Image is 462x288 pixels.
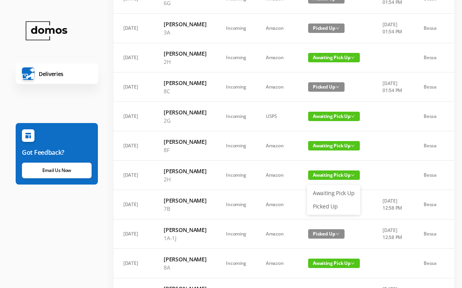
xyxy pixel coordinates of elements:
td: USPS [256,102,298,131]
td: Amazon [256,219,298,249]
a: Picked Up [308,200,359,213]
i: icon: down [351,144,355,148]
h6: [PERSON_NAME] [164,167,206,175]
td: Incoming [216,14,256,43]
td: [DATE] [114,14,154,43]
span: Picked Up [308,229,345,239]
a: Email Us Now [22,163,92,178]
h6: [PERSON_NAME] [164,108,206,116]
p: 7B [164,205,206,213]
p: 8C [164,87,206,95]
td: Amazon [256,131,298,161]
span: Awaiting Pick Up [308,170,360,180]
i: icon: down [351,114,355,118]
p: 8A [164,263,206,272]
td: [DATE] 01:54 PM [373,72,414,102]
p: 1A-1J [164,234,206,242]
td: [DATE] [114,161,154,190]
span: Awaiting Pick Up [308,112,360,121]
td: Amazon [256,72,298,102]
td: Incoming [216,72,256,102]
i: icon: down [351,173,355,177]
td: Incoming [216,249,256,278]
p: 3A [164,28,206,36]
i: icon: down [336,232,339,236]
td: [DATE] [114,190,154,219]
td: Amazon [256,161,298,190]
h6: [PERSON_NAME] [164,20,206,28]
td: [DATE] [114,219,154,249]
td: Amazon [256,14,298,43]
td: [DATE] [114,102,154,131]
a: Awaiting Pick Up [308,187,359,199]
td: Incoming [216,43,256,72]
h6: [PERSON_NAME] [164,226,206,234]
i: icon: down [336,85,339,89]
td: [DATE] [114,249,154,278]
span: Picked Up [308,82,345,92]
h6: [PERSON_NAME] [164,196,206,205]
td: [DATE] 12:58 PM [373,190,414,219]
h6: [PERSON_NAME] [164,138,206,146]
td: Incoming [216,131,256,161]
i: icon: down [351,56,355,60]
td: Incoming [216,161,256,190]
span: Picked Up [308,24,345,33]
span: Awaiting Pick Up [308,259,360,268]
span: Awaiting Pick Up [308,53,360,62]
td: Amazon [256,190,298,219]
p: 2G [164,116,206,125]
td: Incoming [216,190,256,219]
td: [DATE] 01:54 PM [373,14,414,43]
h6: [PERSON_NAME] [164,255,206,263]
p: 2H [164,175,206,183]
td: Amazon [256,43,298,72]
p: 8F [164,146,206,154]
p: 2H [164,58,206,66]
td: [DATE] [114,43,154,72]
td: [DATE] [114,72,154,102]
td: Amazon [256,249,298,278]
a: Deliveries [16,63,98,84]
span: Awaiting Pick Up [308,141,360,150]
h6: Got Feedback? [22,148,92,157]
h6: [PERSON_NAME] [164,79,206,87]
td: Incoming [216,219,256,249]
td: Incoming [216,102,256,131]
td: [DATE] 12:58 PM [373,219,414,249]
i: icon: down [351,261,355,265]
i: icon: down [336,26,339,30]
h6: [PERSON_NAME] [164,49,206,58]
td: [DATE] [114,131,154,161]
